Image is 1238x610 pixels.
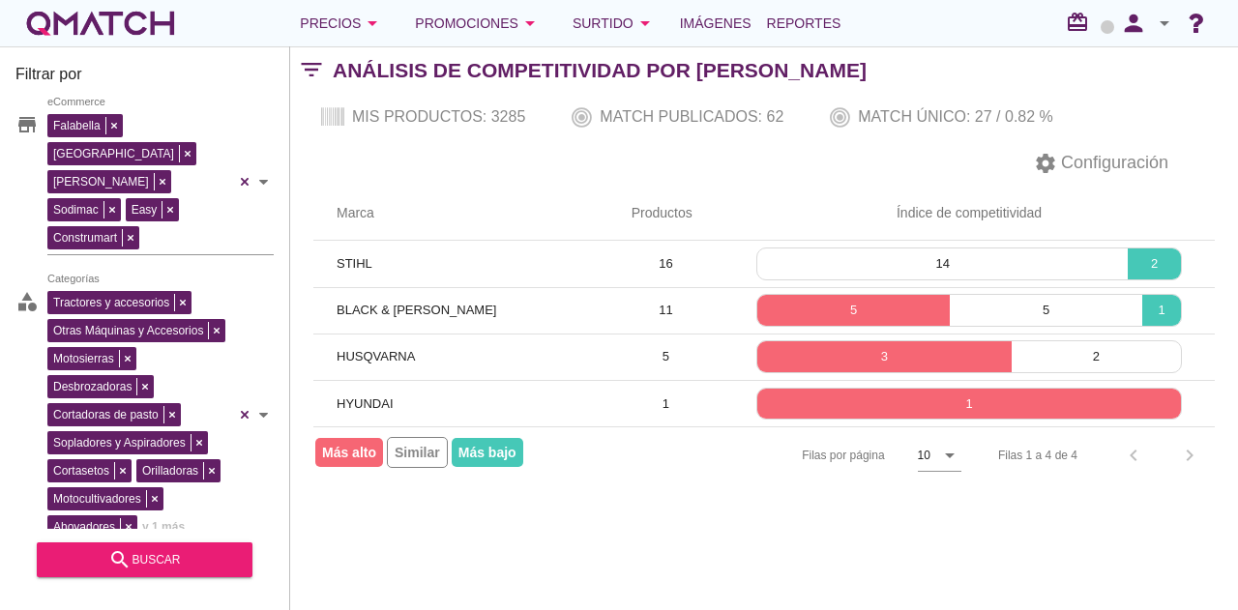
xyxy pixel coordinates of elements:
[108,548,132,571] i: search
[387,437,448,468] span: Similar
[1153,12,1176,35] i: arrow_drop_down
[1114,10,1153,37] i: person
[23,4,178,43] a: white-qmatch-logo
[723,187,1215,241] th: Índice de competitividad: Not sorted.
[48,145,179,162] span: [GEOGRAPHIC_DATA]
[1057,150,1168,176] span: Configuración
[1012,347,1181,366] p: 2
[48,350,119,367] span: Motosierras
[48,406,163,423] span: Cortadoras de pasto
[300,12,384,35] div: Precios
[998,447,1077,464] div: Filas 1 a 4 de 4
[48,322,208,339] span: Otras Máquinas y Accesorios
[337,256,372,271] span: STIHL
[48,490,146,508] span: Motocultivadores
[337,396,394,411] span: HYUNDAI
[759,4,849,43] a: Reportes
[608,334,723,380] td: 5
[1142,301,1181,320] p: 1
[15,290,39,313] i: category
[313,187,608,241] th: Marca: Not sorted.
[608,427,961,483] div: Filas por página
[127,201,162,218] span: Easy
[137,462,203,479] span: Orilladoras
[48,117,105,134] span: Falabella
[757,301,950,320] p: 5
[1128,254,1181,274] p: 2
[48,434,191,451] span: Sopladores y Aspiradores
[48,294,174,311] span: Tractores y accesorios
[938,444,961,467] i: arrow_drop_down
[315,438,383,467] span: Más alto
[767,12,841,35] span: Reportes
[950,301,1142,320] p: 5
[15,63,274,94] h3: Filtrar por
[608,241,723,287] td: 16
[361,12,384,35] i: arrow_drop_down
[672,4,759,43] a: Imágenes
[142,517,185,537] span: y 1 más
[48,201,103,218] span: Sodimac
[284,4,399,43] button: Precios
[573,12,657,35] div: Surtido
[918,447,930,464] div: 10
[52,548,237,571] div: buscar
[557,4,672,43] button: Surtido
[48,378,136,395] span: Desbrozadoras
[333,55,867,86] h2: Análisis de competitividad por [PERSON_NAME]
[337,303,496,317] span: BLACK & [PERSON_NAME]
[48,518,120,536] span: Ahoyadores
[1018,146,1184,181] button: Configuración
[415,12,542,35] div: Promociones
[518,12,542,35] i: arrow_drop_down
[680,12,752,35] span: Imágenes
[48,173,154,190] span: [PERSON_NAME]
[290,70,333,71] i: filter_list
[634,12,657,35] i: arrow_drop_down
[337,349,415,363] span: HUSQVARNA
[608,380,723,426] td: 1
[757,254,1128,274] p: 14
[48,229,122,247] span: Construmart
[757,394,1181,414] p: 1
[757,347,1012,366] p: 3
[608,287,723,334] td: 11
[235,286,254,543] div: Clear all
[15,113,39,136] i: store
[37,542,252,577] button: buscar
[1034,152,1057,175] i: settings
[452,438,523,467] span: Más bajo
[608,187,723,241] th: Productos: Not sorted.
[235,109,254,254] div: Clear all
[1066,11,1097,34] i: redeem
[48,462,114,479] span: Cortasetos
[399,4,557,43] button: Promociones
